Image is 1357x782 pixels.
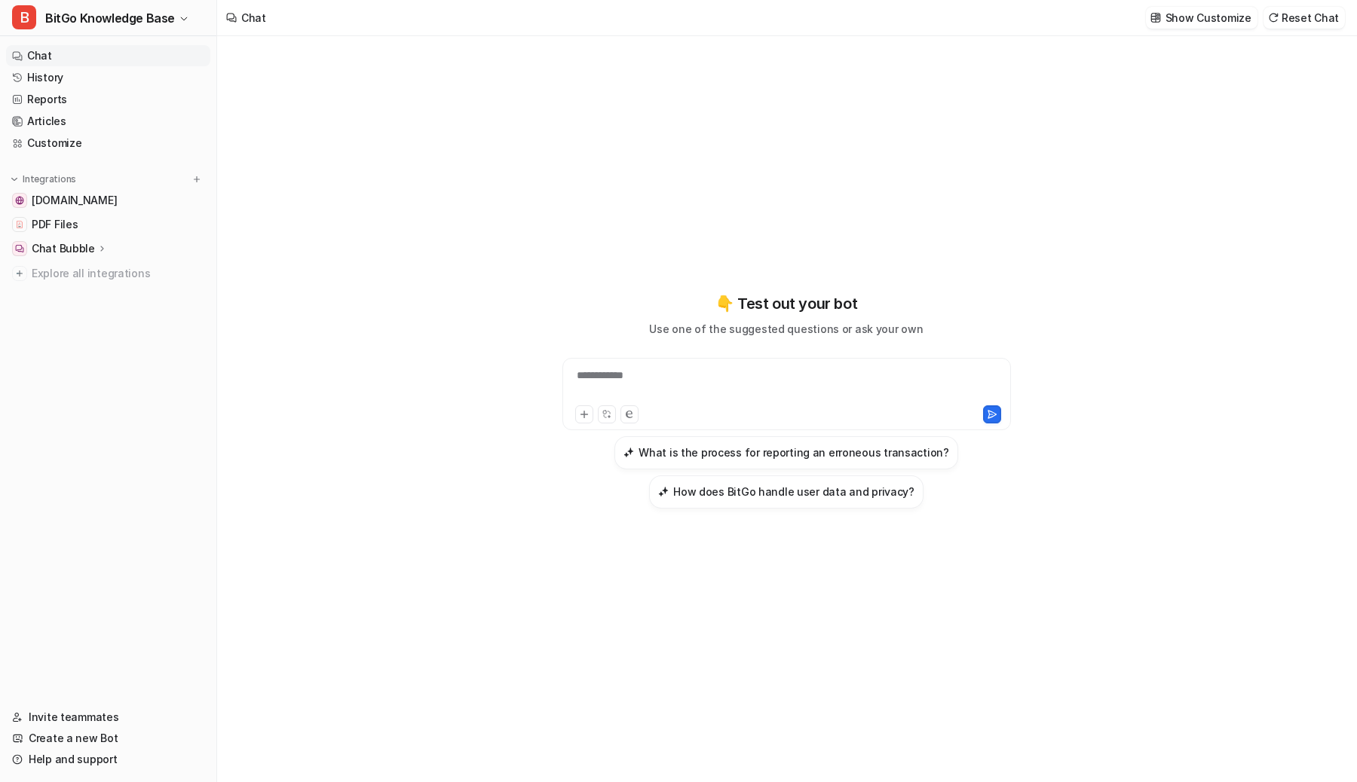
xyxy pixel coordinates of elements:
[12,5,36,29] span: B
[649,475,924,509] button: How does BitGo handle user data and privacy?How does BitGo handle user data and privacy?
[6,707,210,728] a: Invite teammates
[15,220,24,229] img: PDF Files
[241,10,266,26] div: Chat
[1264,7,1345,29] button: Reset Chat
[6,89,210,110] a: Reports
[614,436,957,469] button: What is the process for reporting an erroneous transaction?What is the process for reporting an e...
[6,214,210,235] a: PDF FilesPDF Files
[658,486,669,497] img: How does BitGo handle user data and privacy?
[6,133,210,154] a: Customize
[191,174,202,185] img: menu_add.svg
[32,217,78,232] span: PDF Files
[6,263,210,284] a: Explore all integrations
[6,67,210,88] a: History
[15,244,24,253] img: Chat Bubble
[6,111,210,132] a: Articles
[1166,10,1251,26] p: Show Customize
[649,321,923,337] p: Use one of the suggested questions or ask your own
[1150,12,1161,23] img: customize
[32,241,95,256] p: Chat Bubble
[1146,7,1257,29] button: Show Customize
[12,266,27,281] img: explore all integrations
[32,261,204,286] span: Explore all integrations
[639,444,948,460] h3: What is the process for reporting an erroneous transaction?
[32,193,117,208] span: [DOMAIN_NAME]
[6,172,81,187] button: Integrations
[1268,12,1279,23] img: reset
[9,174,20,185] img: expand menu
[6,728,210,749] a: Create a new Bot
[45,8,175,29] span: BitGo Knowledge Base
[15,196,24,205] img: www.bitgo.com
[6,190,210,211] a: www.bitgo.com[DOMAIN_NAME]
[23,173,76,185] p: Integrations
[6,749,210,770] a: Help and support
[6,45,210,66] a: Chat
[673,484,914,499] h3: How does BitGo handle user data and privacy?
[715,292,857,315] p: 👇 Test out your bot
[623,447,634,458] img: What is the process for reporting an erroneous transaction?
